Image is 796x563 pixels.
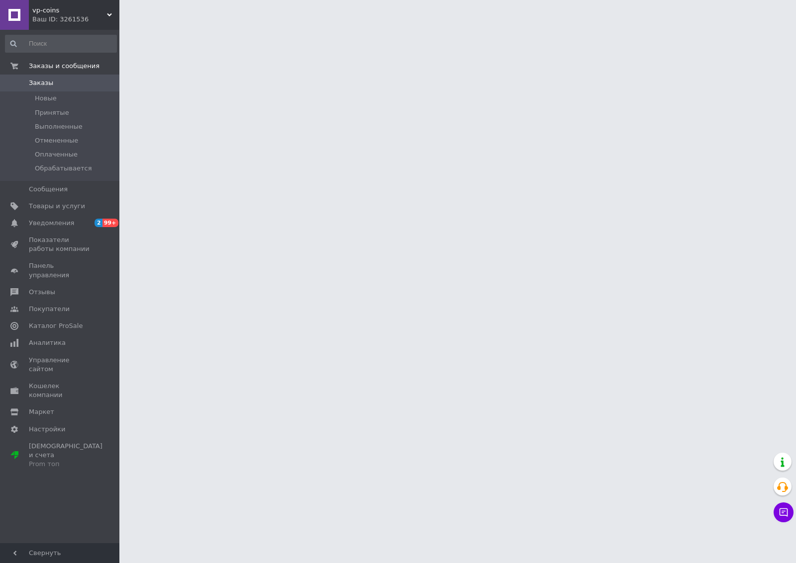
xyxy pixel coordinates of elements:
button: Чат с покупателем [774,502,794,522]
span: Отзывы [29,288,55,297]
span: Управление сайтом [29,356,92,374]
span: Уведомления [29,219,74,228]
div: Prom топ [29,460,102,469]
span: Каталог ProSale [29,322,83,330]
span: 2 [95,219,102,227]
span: 99+ [102,219,119,227]
span: Заказы и сообщения [29,62,99,71]
span: Обрабатывается [35,164,92,173]
span: Аналитика [29,338,66,347]
span: [DEMOGRAPHIC_DATA] и счета [29,442,102,469]
span: Оплаченные [35,150,78,159]
span: Товары и услуги [29,202,85,211]
span: Выполненные [35,122,83,131]
span: Новые [35,94,57,103]
span: Заказы [29,79,53,87]
div: Ваш ID: 3261536 [32,15,119,24]
span: Настройки [29,425,65,434]
input: Поиск [5,35,117,53]
span: Покупатели [29,305,70,314]
span: Панель управления [29,261,92,279]
span: Маркет [29,407,54,416]
span: vp-coins [32,6,107,15]
span: Сообщения [29,185,68,194]
span: Кошелек компании [29,382,92,400]
span: Показатели работы компании [29,236,92,253]
span: Отмененные [35,136,78,145]
span: Принятые [35,108,69,117]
